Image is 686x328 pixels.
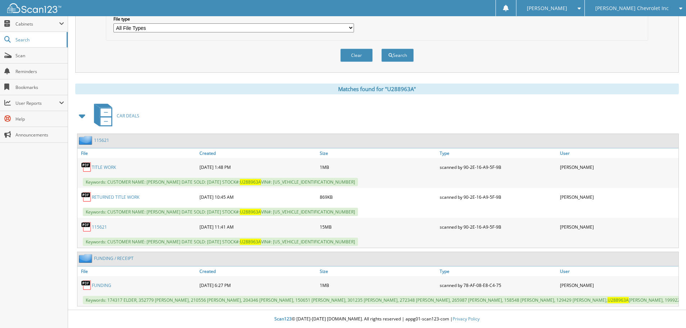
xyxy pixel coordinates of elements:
[595,6,669,10] span: [PERSON_NAME] Chevrolet Inc
[15,132,64,138] span: Announcements
[7,3,61,13] img: scan123-logo-white.svg
[438,148,558,158] a: Type
[15,116,64,122] span: Help
[92,194,139,200] a: RETURNED TITLE WORK
[15,21,59,27] span: Cabinets
[438,160,558,174] div: scanned by 90-2E-16-A9-5F-9B
[81,221,92,232] img: PDF.png
[274,316,292,322] span: Scan123
[81,192,92,202] img: PDF.png
[558,148,678,158] a: User
[240,239,261,245] span: U288963A
[318,220,438,234] div: 15MB
[75,84,679,94] div: Matches found for "U288963A"
[198,278,318,292] div: [DATE] 6:27 PM
[318,148,438,158] a: Size
[79,136,94,145] img: folder2.png
[68,310,686,328] div: © [DATE]-[DATE] [DOMAIN_NAME]. All rights reserved | appg01-scan123-com |
[438,190,558,204] div: scanned by 90-2E-16-A9-5F-9B
[198,160,318,174] div: [DATE] 1:48 PM
[77,266,198,276] a: File
[198,266,318,276] a: Created
[15,100,59,106] span: User Reports
[94,137,109,143] a: 115621
[92,282,111,288] a: FUNDING
[77,148,198,158] a: File
[92,164,116,170] a: TITLE WORK
[381,49,414,62] button: Search
[527,6,567,10] span: [PERSON_NAME]
[15,37,63,43] span: Search
[198,190,318,204] div: [DATE] 10:45 AM
[198,220,318,234] div: [DATE] 11:41 AM
[318,190,438,204] div: 869KB
[558,220,678,234] div: [PERSON_NAME]
[15,84,64,90] span: Bookmarks
[240,179,261,185] span: U288963A
[558,190,678,204] div: [PERSON_NAME]
[453,316,480,322] a: Privacy Policy
[558,278,678,292] div: [PERSON_NAME]
[438,220,558,234] div: scanned by 90-2E-16-A9-5F-9B
[92,224,107,230] a: 115621
[650,293,686,328] iframe: Chat Widget
[340,49,373,62] button: Clear
[318,160,438,174] div: 1MB
[83,238,358,246] span: Keywords: CUSTOMER NAME: [PERSON_NAME] DATE SOLD: [DATE] STOCK#: VIN#: [US_VEHICLE_IDENTIFICATION...
[558,266,678,276] a: User
[607,297,629,303] span: U288963A
[90,102,139,130] a: CAR DEALS
[81,162,92,172] img: PDF.png
[438,278,558,292] div: scanned by 78-AF-08-E8-C4-75
[198,148,318,158] a: Created
[15,68,64,75] span: Reminders
[94,255,134,261] a: FUNDING / RECEIPT
[240,209,261,215] span: U288963A
[83,208,358,216] span: Keywords: CUSTOMER NAME: [PERSON_NAME] DATE SOLD: [DATE] STOCK#: VIN#: [US_VEHICLE_IDENTIFICATION...
[83,178,358,186] span: Keywords: CUSTOMER NAME: [PERSON_NAME] DATE SOLD: [DATE] STOCK#: VIN#: [US_VEHICLE_IDENTIFICATION...
[558,160,678,174] div: [PERSON_NAME]
[113,16,354,22] label: File type
[15,53,64,59] span: Scan
[79,254,94,263] img: folder2.png
[81,280,92,291] img: PDF.png
[438,266,558,276] a: Type
[318,278,438,292] div: 1MB
[318,266,438,276] a: Size
[117,113,139,119] span: CAR DEALS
